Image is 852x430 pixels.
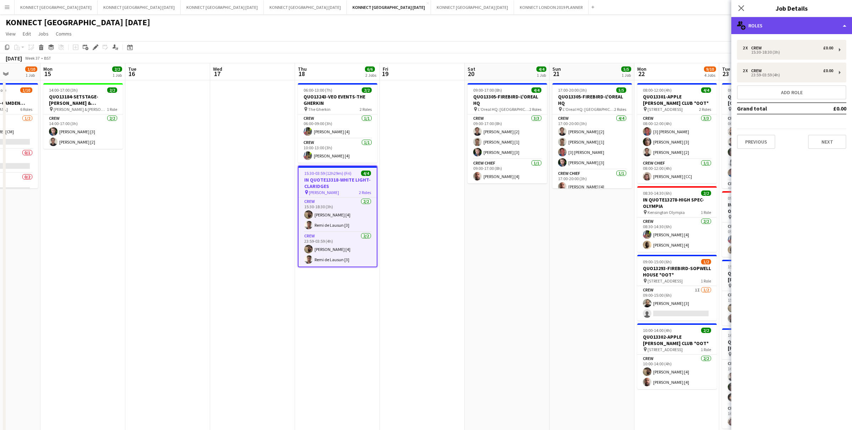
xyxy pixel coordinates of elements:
app-card-role: Crew Chief1/108:00-12:00 (4h)[PERSON_NAME] [CC] [637,159,717,183]
span: Kensington Olympia [648,210,685,215]
span: 1 Role [701,278,711,284]
app-job-card: 14:00-17:00 (3h)2/2QUO13184-SETSTAGE-[PERSON_NAME] & [PERSON_NAME] [PERSON_NAME] & [PERSON_NAME],... [43,83,123,149]
span: 19 [382,70,388,78]
div: 1 Job [113,72,122,78]
app-card-role: Crew2/210:00-14:00 (4h)[PERSON_NAME] [4][PERSON_NAME] [4] [637,355,717,389]
span: 6/6 [365,66,375,72]
app-job-card: 10:00-14:00 (4h)2/2QUO13302-APPLE [PERSON_NAME] CLUB *OOT* [STREET_ADDRESS]1 RoleCrew2/210:00-14:... [637,323,717,389]
h3: QUO13305-FIREBIRD-L'OREAL HQ [552,93,632,106]
span: 15:00-19:00 (4h) [728,264,757,269]
div: BST [44,55,51,61]
span: 9/10 [704,66,716,72]
h3: QUO13243-VEO EVENTS-THE GHERKIN [298,93,377,106]
app-job-card: 08:00-12:00 (4h)4/4QUO13301-APPLE [PERSON_NAME] CLUB *OOT* [STREET_ADDRESS]2 RolesCrew3/308:00-12... [637,83,717,183]
app-card-role: Crew2/215:30-18:30 (3h)[PERSON_NAME] [4]Remi de Lausun [3] [299,198,377,232]
app-card-role: Crew2/208:30-14:30 (6h)[PERSON_NAME] [4][PERSON_NAME] [4] [637,217,717,252]
button: Previous [737,135,775,149]
a: View [3,29,18,38]
div: 1 Job [26,72,37,78]
div: Crew [751,68,765,73]
span: 06:00-13:00 (7h) [304,87,332,93]
span: 2 Roles [360,107,372,112]
button: Add role [737,85,846,100]
span: 09:00-17:00 (8h) [473,87,502,93]
app-card-role: Crew1/110:00-13:00 (3h)[PERSON_NAME] [4] [298,139,377,163]
span: Week 37 [23,55,41,61]
app-card-role: Crew2/223:59-03:59 (4h)[PERSON_NAME] [4]Remi de Lausun [3] [299,232,377,267]
span: 18 [297,70,307,78]
div: Roles [731,17,852,34]
span: L’Oreal HQ: [GEOGRAPHIC_DATA], [STREET_ADDRESS] [563,107,614,112]
span: View [6,31,16,37]
span: 2 Roles [699,107,711,112]
span: [STREET_ADDRESS] [648,107,683,112]
h3: QUO13301-APPLE [PERSON_NAME] CLUB *OOT* [722,339,802,351]
div: 06:00-12:00 (6h)6/6QUO13195-ENCORE-[GEOGRAPHIC_DATA] [GEOGRAPHIC_DATA]2 RolesCrew5/506:00-12:00 (... [722,83,802,188]
span: Fri [383,66,388,72]
app-job-card: 09:00-17:00 (8h)4/4QUO13305-FIREBIRD-L'OREAL HQ L’Oreal HQ: [GEOGRAPHIC_DATA], [STREET_ADDRESS]2 ... [468,83,547,183]
span: 6 Roles [20,107,32,112]
span: 17 [212,70,222,78]
h1: KONNECT [GEOGRAPHIC_DATA] [DATE] [6,17,150,28]
button: Next [808,135,846,149]
button: KONNECT [GEOGRAPHIC_DATA] [DATE] [181,0,264,14]
app-card-role: Crew4/417:00-20:00 (3h)[PERSON_NAME] [2][PERSON_NAME] [1][3] [PERSON_NAME][PERSON_NAME] [3] [552,114,632,170]
h3: Job Details [731,4,852,13]
app-job-card: 06:00-13:00 (7h)2/2QUO13243-VEO EVENTS-THE GHERKIN The Gherkin2 RolesCrew1/106:00-09:00 (3h)[PERS... [298,83,377,163]
span: Thu [298,66,307,72]
span: 15 [42,70,53,78]
app-card-role: Crew3/309:00-17:00 (8h)[PERSON_NAME] [2][PERSON_NAME] [1][PERSON_NAME] [3] [468,114,547,159]
span: 09:00-15:00 (6h) [643,259,672,264]
div: 1 Job [537,72,546,78]
span: The Gherkin [308,107,331,112]
div: £0.00 [823,68,833,73]
span: 2/2 [701,328,711,333]
div: 09:00-15:00 (6h)1/2QUO13293-FIREBIRD-SOPWELL HOUSE *OOT* [STREET_ADDRESS]1 RoleCrew1I1/209:00-15:... [637,255,717,321]
app-card-role: Crew3/316:00-20:00 (4h)[PERSON_NAME] [2][PERSON_NAME] [3][PERSON_NAME] [2] [722,360,802,404]
h3: QUO13195-ENCORE-[GEOGRAPHIC_DATA] [722,93,802,106]
h3: QUO13302-APPLE [PERSON_NAME] CLUB *OOT* [637,334,717,346]
span: Mon [43,66,53,72]
span: 08:30-14:30 (6h) [643,190,672,196]
app-job-card: 15:30-03:59 (12h29m) (Fri)4/4IN QUOTE13318-WHITE LIGHT-CLARIDGES [PERSON_NAME]2 RolesCrew2/215:30... [298,166,377,267]
span: 16 [127,70,136,78]
span: 2/2 [107,87,117,93]
span: Sat [468,66,475,72]
span: 4/4 [701,87,711,93]
button: KONNECT [GEOGRAPHIC_DATA] [DATE] [431,0,514,14]
span: 2/2 [112,66,122,72]
button: KONNECT [GEOGRAPHIC_DATA] [DATE] [98,0,181,14]
h3: QUO13302-APPLE [PERSON_NAME] CLUB *OOT* [722,270,802,283]
span: 5/5 [616,87,626,93]
span: Tue [128,66,136,72]
div: 4 Jobs [704,72,716,78]
span: 2 Roles [359,190,371,195]
app-job-card: 17:00-20:00 (3h)5/5QUO13305-FIREBIRD-L'OREAL HQ L’Oreal HQ: [GEOGRAPHIC_DATA], [STREET_ADDRESS]2 ... [552,83,632,188]
button: KONNECT [GEOGRAPHIC_DATA] [DATE] [264,0,347,14]
span: 09:00-15:00 (6h) [728,195,757,201]
app-job-card: 16:00-20:00 (4h)4/4QUO13301-APPLE [PERSON_NAME] CLUB *OOT* [STREET_ADDRESS]2 RolesCrew3/316:00-20... [722,328,802,429]
span: [PERSON_NAME] [309,190,339,195]
span: Comms [56,31,72,37]
span: Sun [552,66,561,72]
span: 06:00-12:00 (6h) [728,87,757,93]
app-job-card: 09:00-15:00 (6h)2/2IN QUOTE13278-HIGH SPEC-OLYMPIA Kensington Olympia1 RoleCrew2/209:00-15:00 (6h... [722,191,802,257]
h3: IN QUOTE13318-WHITE LIGHT-CLARIDGES [299,177,377,189]
span: 20 [466,70,475,78]
div: £0.00 [823,45,833,50]
span: [STREET_ADDRESS] [648,278,683,284]
button: KONNECT [GEOGRAPHIC_DATA] [DATE] [15,0,98,14]
div: 2 x [743,68,751,73]
a: Edit [20,29,34,38]
span: [STREET_ADDRESS] [648,347,683,352]
span: 2/2 [362,87,372,93]
app-job-card: 15:00-19:00 (4h)2/2QUO13302-APPLE [PERSON_NAME] CLUB *OOT* [STREET_ADDRESS]1 RoleCrew2/215:00-19:... [722,260,802,326]
span: Tue [722,66,730,72]
td: £0.00 [813,103,846,114]
app-card-role: Crew Chief1/109:00-17:00 (8h)[PERSON_NAME] [4] [468,159,547,183]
